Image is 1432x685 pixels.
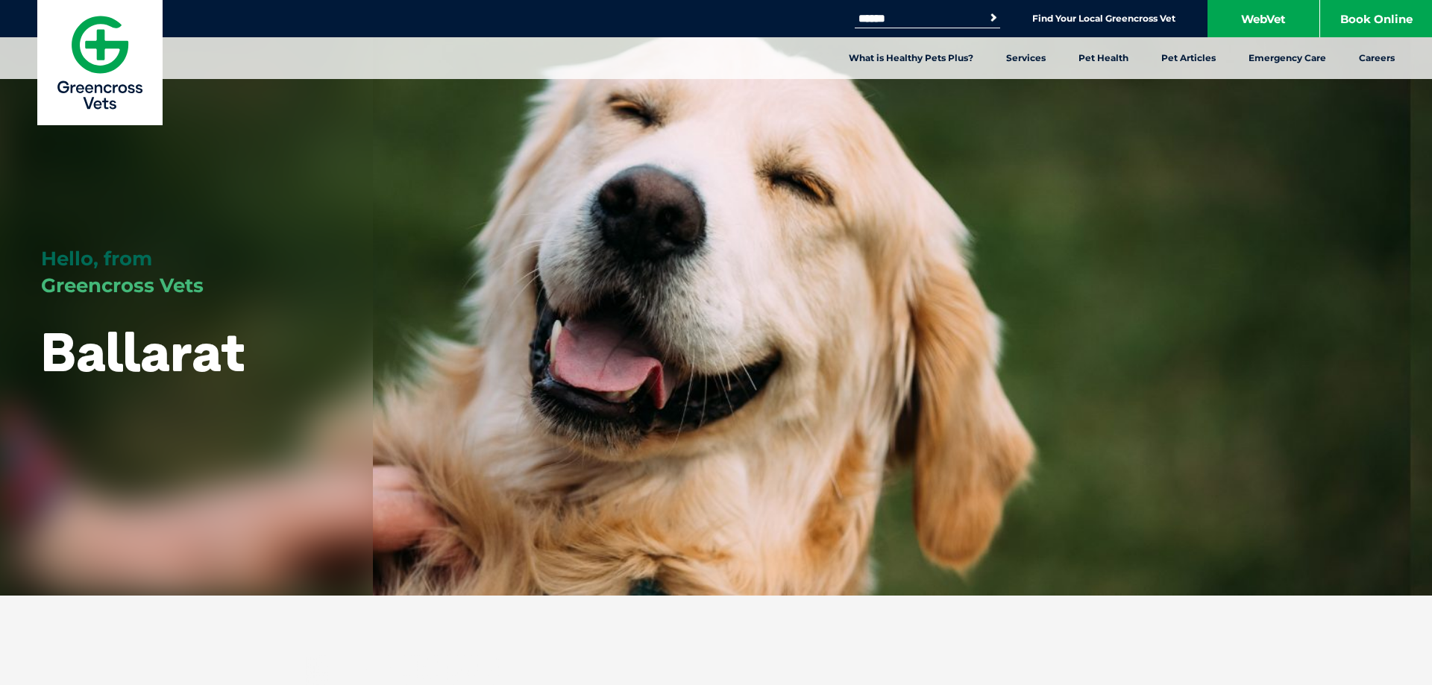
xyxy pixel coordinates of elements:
[990,37,1062,79] a: Services
[1342,37,1411,79] a: Careers
[41,247,152,271] span: Hello, from
[1232,37,1342,79] a: Emergency Care
[832,37,990,79] a: What is Healthy Pets Plus?
[1062,37,1145,79] a: Pet Health
[1032,13,1175,25] a: Find Your Local Greencross Vet
[1145,37,1232,79] a: Pet Articles
[41,322,245,381] h1: Ballarat
[986,10,1001,25] button: Search
[41,274,204,297] span: Greencross Vets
